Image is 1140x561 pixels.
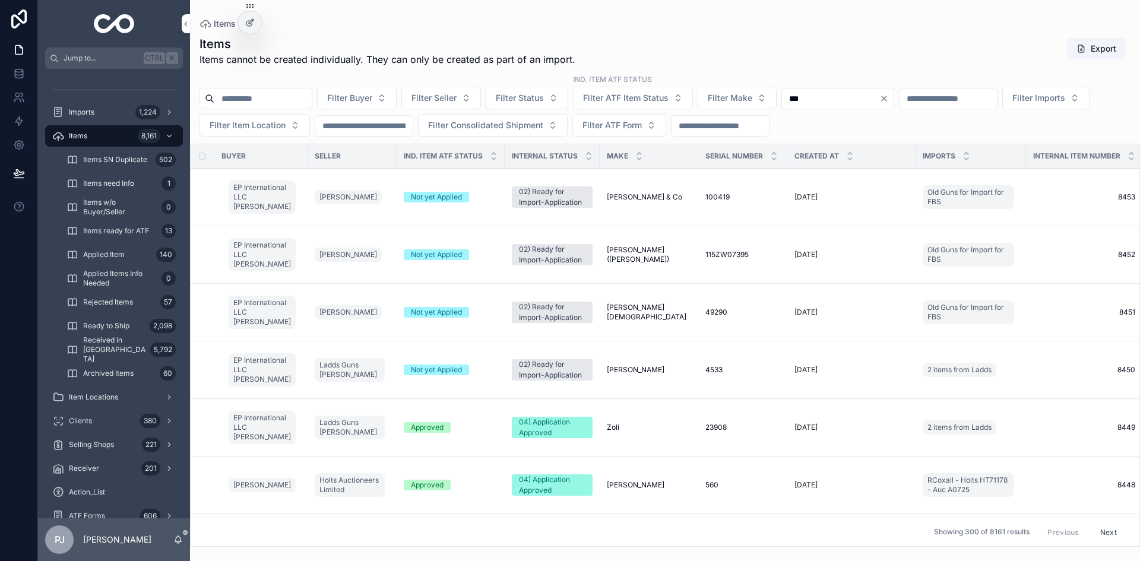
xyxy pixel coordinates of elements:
span: Jump to... [64,53,139,63]
a: [PERSON_NAME] [315,248,382,262]
a: 2 items from Ladds [923,360,1019,379]
a: Applied Items Info Needed0 [59,268,183,289]
span: Filter ATF Item Status [583,92,669,104]
span: [PERSON_NAME] & Co [607,192,682,202]
button: Select Button [572,114,666,137]
a: [DATE] [794,365,908,375]
span: [PERSON_NAME] [319,192,377,202]
span: Items [69,131,87,141]
a: Items SN Duplicate502 [59,149,183,170]
span: Applied Items Info Needed [83,269,157,288]
span: Ready to Ship [83,321,129,331]
p: [DATE] [794,480,818,490]
button: Select Button [1002,87,1090,109]
div: Approved [411,422,444,433]
span: Zoli [607,423,619,432]
a: [DATE] [794,308,908,317]
div: scrollable content [38,69,190,518]
button: Select Button [698,87,777,109]
div: 0 [161,200,176,214]
span: Created at [794,151,839,161]
button: Select Button [401,87,481,109]
a: EP International LLC [PERSON_NAME] [229,180,296,214]
a: Holts Auctioneers Limited [315,471,389,499]
span: Filter Consolidated Shipment [428,119,543,131]
button: Clear [879,94,894,103]
button: Select Button [486,87,568,109]
a: Applied Item140 [59,244,183,265]
div: 380 [140,414,160,428]
span: [PERSON_NAME] [607,365,664,375]
a: EP International LLC [PERSON_NAME] [229,353,296,386]
a: 2 items from Ladds [923,420,996,435]
a: ATF Forms606 [45,505,183,527]
div: Approved [411,480,444,490]
a: RCoxall - Holts HT71178 - Auc A0725 [923,471,1019,499]
div: Not yet Applied [411,307,462,318]
span: Clients [69,416,92,426]
a: Zoli [607,423,691,432]
span: Filter Seller [411,92,457,104]
a: Rejected Items57 [59,291,183,313]
span: 8452 [1033,250,1135,259]
span: EP International LLC [PERSON_NAME] [233,240,291,269]
a: 8453 [1033,192,1135,202]
p: [DATE] [794,423,818,432]
a: Clients380 [45,410,183,432]
span: 560 [705,480,718,490]
span: Filter Buyer [327,92,372,104]
a: EP International LLC [PERSON_NAME] [229,351,300,389]
a: 02) Ready for Import-Application [512,302,593,323]
a: Item Locations [45,386,183,408]
span: Internal Item Number [1033,151,1120,161]
span: Ind. Item ATF Status [404,151,483,161]
a: Not yet Applied [404,192,498,202]
span: Old Guns for Import for FBS [927,188,1009,207]
div: 57 [160,295,176,309]
div: 8,161 [138,129,160,143]
span: Receiver [69,464,99,473]
span: 8451 [1033,308,1135,317]
span: EP International LLC [PERSON_NAME] [233,356,291,384]
a: [PERSON_NAME] [315,245,389,264]
div: 221 [142,438,160,452]
a: Items [199,18,236,30]
a: Ladds Guns [PERSON_NAME] [315,356,389,384]
a: Selling Shops221 [45,434,183,455]
a: [PERSON_NAME][DEMOGRAPHIC_DATA] [607,303,691,322]
span: 2 items from Ladds [927,365,992,375]
span: Holts Auctioneers Limited [319,476,380,495]
a: 8449 [1033,423,1135,432]
a: [PERSON_NAME] [315,188,389,207]
span: 8450 [1033,365,1135,375]
a: 02) Ready for Import-Application [512,359,593,381]
span: Items need Info [83,179,134,188]
a: Old Guns for Import for FBS [923,300,1014,324]
span: EP International LLC [PERSON_NAME] [233,413,291,442]
a: Items need Info1 [59,173,183,194]
button: Select Button [199,114,310,137]
a: Archived Items60 [59,363,183,384]
span: Ladds Guns [PERSON_NAME] [319,418,380,437]
a: [PERSON_NAME] ([PERSON_NAME]) [607,245,691,264]
span: Make [607,151,628,161]
a: 115ZW07395 [705,250,780,259]
a: 8448 [1033,480,1135,490]
div: 02) Ready for Import-Application [519,359,585,381]
img: App logo [94,14,135,33]
div: 02) Ready for Import-Application [519,302,585,323]
span: [PERSON_NAME] [607,480,664,490]
a: [PERSON_NAME] [315,305,382,319]
a: EP International LLC [PERSON_NAME] [229,296,296,329]
a: 02) Ready for Import-Application [512,244,593,265]
a: 2 items from Ladds [923,363,996,377]
div: 0 [161,271,176,286]
span: 115ZW07395 [705,250,749,259]
a: 560 [705,480,780,490]
div: 04) Application Approved [519,417,585,438]
span: Ctrl [144,52,165,64]
a: Not yet Applied [404,307,498,318]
